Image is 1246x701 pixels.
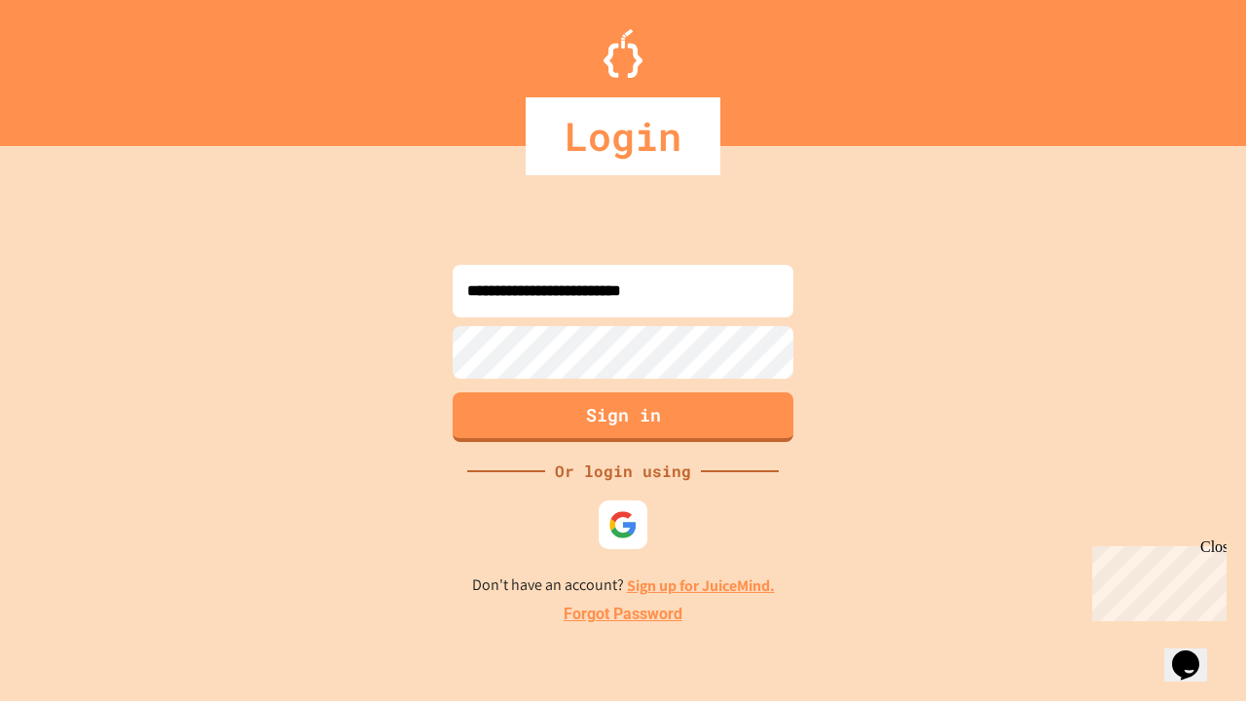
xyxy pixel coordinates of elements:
p: Don't have an account? [472,573,775,598]
iframe: chat widget [1084,538,1227,621]
img: google-icon.svg [608,510,638,539]
a: Forgot Password [564,603,682,626]
a: Sign up for JuiceMind. [627,575,775,596]
div: Login [526,97,720,175]
img: Logo.svg [604,29,642,78]
button: Sign in [453,392,793,442]
div: Or login using [545,460,701,483]
div: Chat with us now!Close [8,8,134,124]
iframe: chat widget [1164,623,1227,682]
